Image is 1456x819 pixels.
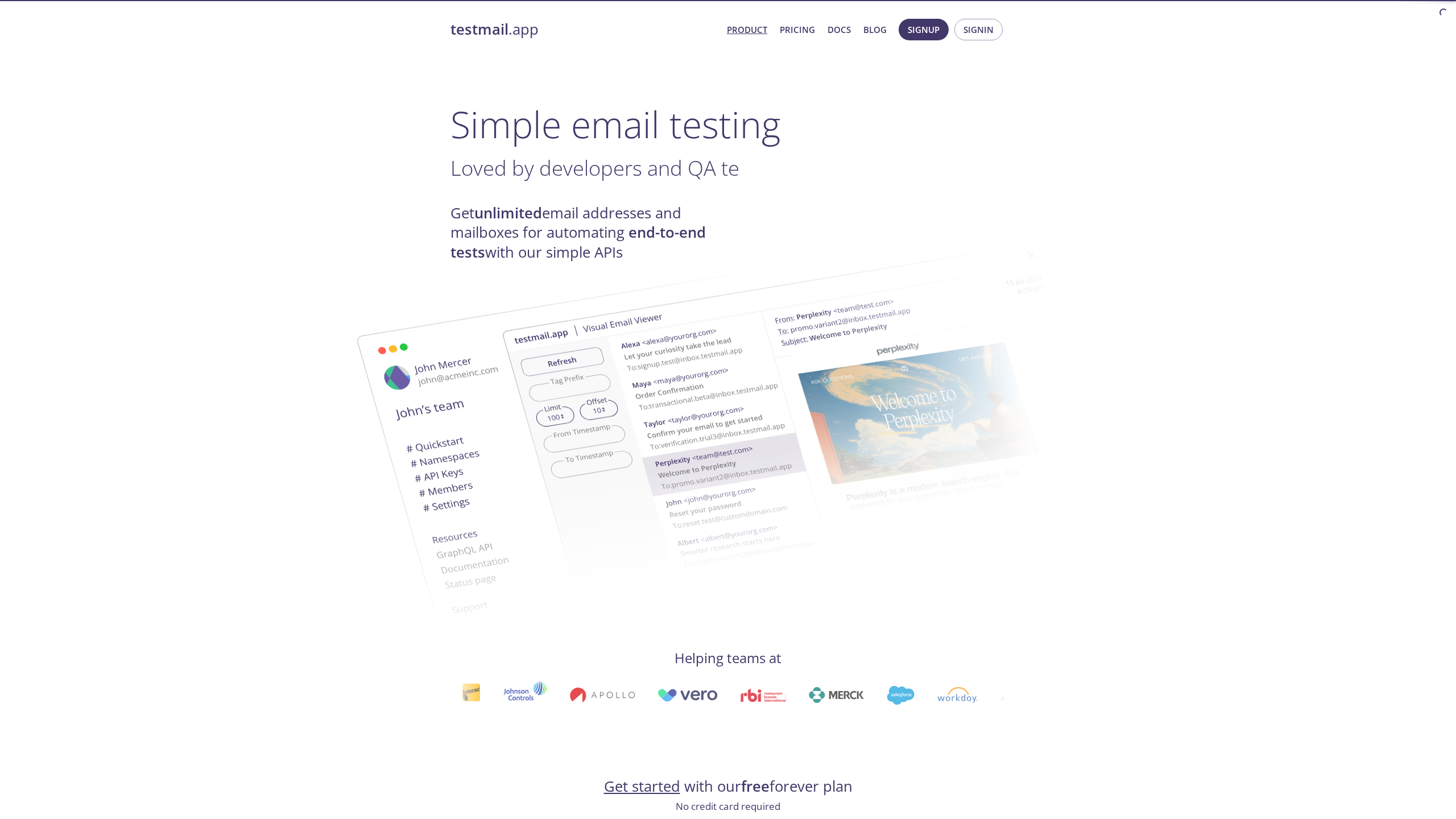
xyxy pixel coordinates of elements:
span: Loved by developers and QA te [450,154,739,182]
img: merck [809,687,864,703]
img: rbi [741,689,787,702]
img: testmail-email-viewer [314,263,928,648]
strong: unlimited [474,203,542,223]
h4: Helping teams at [450,649,1006,667]
a: testmail.app [450,20,718,39]
a: Blog [863,22,887,37]
h4: Get email addresses and mailboxes for automating with our simple APIs [450,204,728,262]
strong: end-to-end tests [450,222,706,262]
img: salesforce [887,686,914,705]
p: No credit card required [450,799,1006,814]
strong: testmail [450,19,508,39]
a: Docs [828,22,851,37]
button: Signin [954,19,1003,40]
h1: Simple email testing [450,102,1006,146]
img: apollo [570,687,635,703]
h4: with our forever plan [450,777,1006,796]
span: Signup [908,22,940,37]
img: johnsoncontrols [503,681,547,709]
img: vero [657,689,718,702]
a: Product [727,22,767,37]
a: Get started [604,776,680,796]
a: Pricing [780,22,815,37]
strong: free [741,776,770,796]
img: testmail-email-viewer [502,226,1116,611]
button: Signup [899,19,949,40]
span: Signin [963,22,994,37]
img: workday [937,687,978,703]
